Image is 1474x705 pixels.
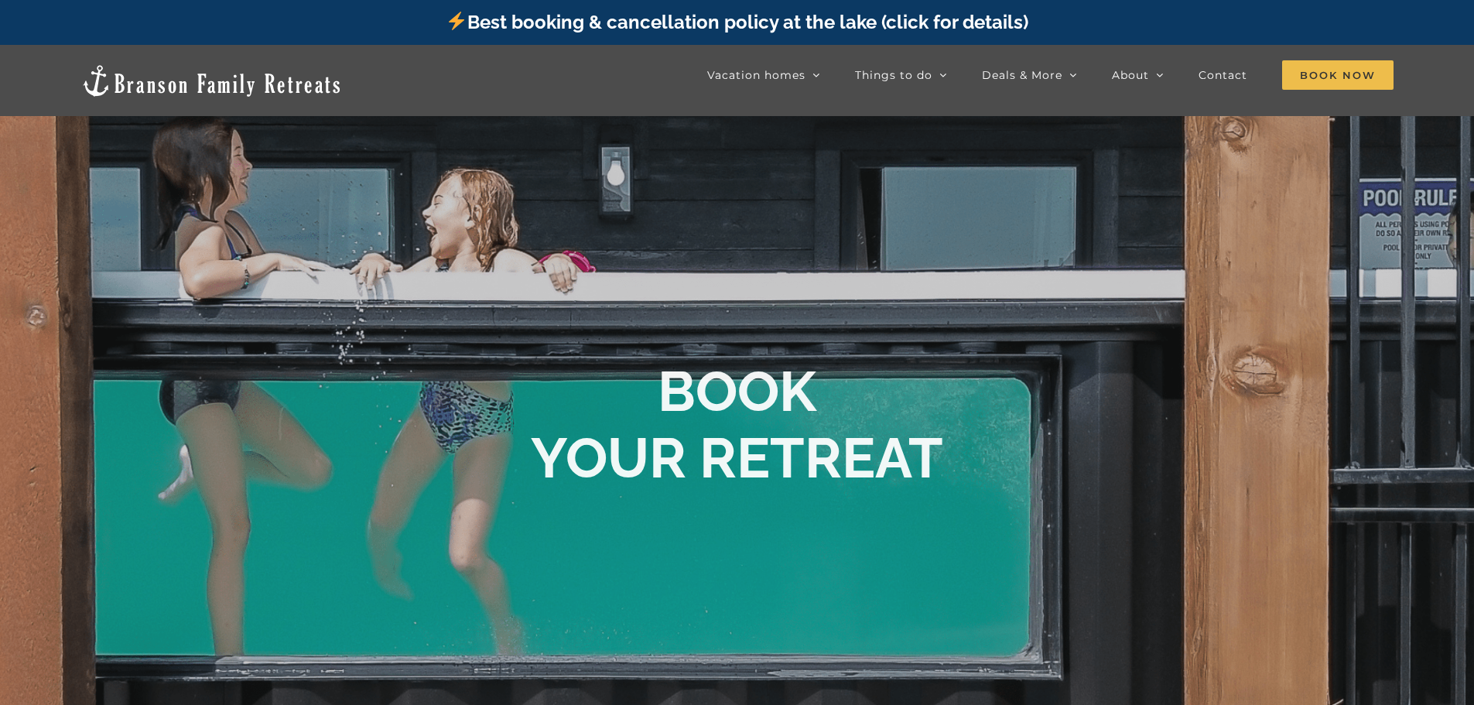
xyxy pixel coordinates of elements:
span: Contact [1199,70,1247,80]
a: Things to do [855,60,947,91]
span: Things to do [855,70,932,80]
b: BOOK YOUR RETREAT [531,358,943,491]
a: Book Now [1282,60,1394,91]
a: About [1112,60,1164,91]
nav: Main Menu [707,60,1394,91]
a: Best booking & cancellation policy at the lake (click for details) [446,11,1028,33]
img: ⚡️ [447,12,466,30]
span: About [1112,70,1149,80]
img: Branson Family Retreats Logo [80,63,343,98]
a: Deals & More [982,60,1077,91]
span: Book Now [1282,60,1394,90]
span: Vacation homes [707,70,805,80]
span: Deals & More [982,70,1062,80]
a: Vacation homes [707,60,820,91]
a: Contact [1199,60,1247,91]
